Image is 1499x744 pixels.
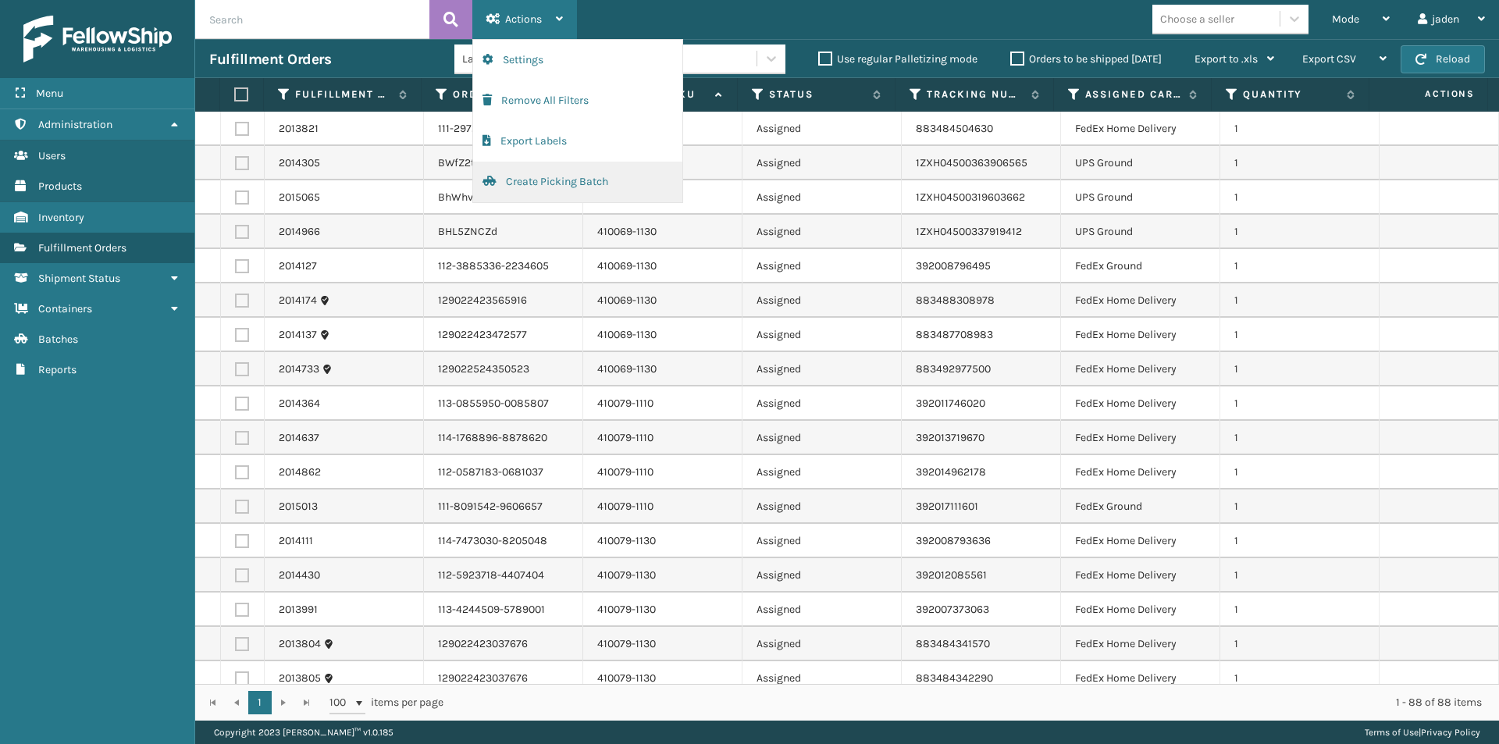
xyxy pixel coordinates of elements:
span: Fulfillment Orders [38,241,126,255]
a: 410069-1130 [597,362,657,376]
label: Assigned Carrier Service [1085,87,1181,101]
td: 129022423472577 [424,318,583,352]
td: 1 [1220,215,1380,249]
label: Order Number [453,87,549,101]
button: Create Picking Batch [473,162,682,202]
button: Reload [1401,45,1485,73]
span: Shipment Status [38,272,120,285]
label: Quantity [1243,87,1339,101]
a: 392017111601 [916,500,978,513]
label: Status [769,87,865,101]
td: Assigned [742,249,902,283]
td: FedEx Home Delivery [1061,524,1220,558]
td: BHL5ZNCZd [424,215,583,249]
span: Actions [505,12,542,26]
td: 1 [1220,180,1380,215]
span: 100 [329,695,353,710]
a: 883492977500 [916,362,991,376]
td: BhWhvhYBd [424,180,583,215]
a: 2015065 [279,190,320,205]
td: 114-1768896-8878620 [424,421,583,455]
td: Assigned [742,283,902,318]
span: items per page [329,691,443,714]
a: 410079-1130 [597,534,656,547]
td: 1 [1220,318,1380,352]
td: 1 [1220,524,1380,558]
a: 410069-1130 [597,225,657,238]
td: Assigned [742,352,902,386]
td: Assigned [742,593,902,627]
td: Assigned [742,627,902,661]
td: Assigned [742,318,902,352]
td: Assigned [742,558,902,593]
td: 1 [1220,661,1380,696]
a: 883484342290 [916,671,993,685]
a: 2014111 [279,533,313,549]
a: 410079-1110 [597,431,653,444]
h3: Fulfillment Orders [209,50,331,69]
td: FedEx Ground [1061,489,1220,524]
a: 2014430 [279,568,320,583]
label: Orders to be shipped [DATE] [1010,52,1162,66]
label: Tracking Number [927,87,1023,101]
td: UPS Ground [1061,146,1220,180]
a: 883484504630 [916,122,993,135]
a: 410079-1110 [597,397,653,410]
a: 2014637 [279,430,319,446]
div: 1 - 88 of 88 items [465,695,1482,710]
a: 410079-1110 [597,500,653,513]
span: Users [38,149,66,162]
td: FedEx Home Delivery [1061,421,1220,455]
td: FedEx Home Delivery [1061,352,1220,386]
div: | [1365,721,1480,744]
a: 392008796495 [916,259,991,272]
td: UPS Ground [1061,215,1220,249]
span: Products [38,180,82,193]
span: Inventory [38,211,84,224]
a: 410069-1130 [597,259,657,272]
a: 2014364 [279,396,320,411]
a: 1ZXH04500337919412 [916,225,1022,238]
button: Remove All Filters [473,80,682,121]
td: 1 [1220,421,1380,455]
a: 392007373063 [916,603,989,616]
td: Assigned [742,455,902,489]
td: 113-0855950-0085807 [424,386,583,421]
button: Settings [473,40,682,80]
td: 1 [1220,489,1380,524]
label: Use regular Palletizing mode [818,52,977,66]
td: 129022524350523 [424,352,583,386]
a: 2014305 [279,155,320,171]
td: FedEx Home Delivery [1061,558,1220,593]
td: 129022423037676 [424,661,583,696]
span: Reports [38,363,77,376]
span: Batches [38,333,78,346]
td: 112-0587183-0681037 [424,455,583,489]
a: Privacy Policy [1421,727,1480,738]
p: Copyright 2023 [PERSON_NAME]™ v 1.0.185 [214,721,393,744]
td: Assigned [742,489,902,524]
td: 111-2972579-2916215 [424,112,583,146]
a: 392011746020 [916,397,985,410]
td: 1 [1220,112,1380,146]
a: 2014127 [279,258,317,274]
a: 392013719670 [916,431,984,444]
a: 2013805 [279,671,321,686]
a: 410079-1110 [597,465,653,479]
span: Containers [38,302,92,315]
a: 2014174 [279,293,317,308]
td: Assigned [742,180,902,215]
a: 410079-1130 [597,568,656,582]
a: 2013804 [279,636,321,652]
td: FedEx Home Delivery [1061,283,1220,318]
td: 114-7473030-8205048 [424,524,583,558]
td: 1 [1220,146,1380,180]
a: 1 [248,691,272,714]
td: FedEx Home Delivery [1061,627,1220,661]
td: 1 [1220,593,1380,627]
td: BWfZ2tfMd [424,146,583,180]
a: Terms of Use [1365,727,1419,738]
td: Assigned [742,661,902,696]
td: FedEx Home Delivery [1061,112,1220,146]
td: 1 [1220,283,1380,318]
